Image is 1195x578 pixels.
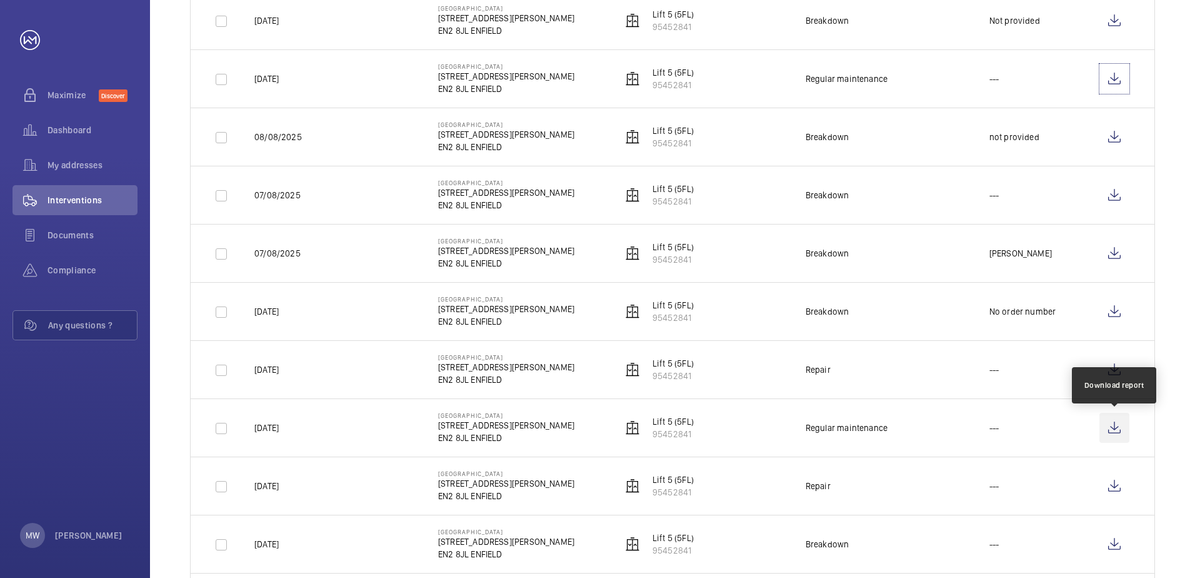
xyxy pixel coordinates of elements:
[47,89,99,101] span: Maximize
[652,486,694,499] p: 95452841
[47,159,137,171] span: My addresses
[652,195,694,208] p: 95452841
[652,66,694,79] p: Lift 5 (5FL)
[47,264,137,276] span: Compliance
[806,14,849,27] div: Breakdown
[438,83,574,95] p: EN2 8JL ENFIELD
[438,141,574,153] p: EN2 8JL ENFIELD
[989,73,999,85] p: ---
[254,14,279,27] p: [DATE]
[438,237,574,245] p: [GEOGRAPHIC_DATA]
[625,479,640,494] img: elevator.svg
[989,131,1039,143] p: not provided
[438,24,574,37] p: EN2 8JL ENFIELD
[806,247,849,260] div: Breakdown
[438,199,574,211] p: EN2 8JL ENFIELD
[254,131,302,143] p: 08/08/2025
[806,73,887,85] div: Regular maintenance
[652,241,694,253] p: Lift 5 (5FL)
[438,477,574,490] p: [STREET_ADDRESS][PERSON_NAME]
[806,538,849,550] div: Breakdown
[989,538,999,550] p: ---
[652,415,694,428] p: Lift 5 (5FL)
[625,246,640,261] img: elevator.svg
[254,189,301,201] p: 07/08/2025
[652,137,694,150] p: 95452841
[989,14,1040,27] p: Not provided
[438,128,574,141] p: [STREET_ADDRESS][PERSON_NAME]
[55,529,122,542] p: [PERSON_NAME]
[806,480,831,492] div: Repair
[438,70,574,83] p: [STREET_ADDRESS][PERSON_NAME]
[625,304,640,319] img: elevator.svg
[47,194,137,206] span: Interventions
[438,63,574,70] p: [GEOGRAPHIC_DATA]
[438,353,574,361] p: [GEOGRAPHIC_DATA]
[625,188,640,203] img: elevator.svg
[989,189,999,201] p: ---
[438,361,574,373] p: [STREET_ADDRESS][PERSON_NAME]
[438,432,574,444] p: EN2 8JL ENFIELD
[254,247,301,260] p: 07/08/2025
[438,12,574,24] p: [STREET_ADDRESS][PERSON_NAME]
[652,183,694,195] p: Lift 5 (5FL)
[652,79,694,91] p: 95452841
[989,305,1056,318] p: No order number
[989,422,999,434] p: ---
[254,538,279,550] p: [DATE]
[652,253,694,266] p: 95452841
[254,73,279,85] p: [DATE]
[438,186,574,199] p: [STREET_ADDRESS][PERSON_NAME]
[254,363,279,376] p: [DATE]
[652,312,694,324] p: 95452841
[99,89,127,102] span: Discover
[254,422,279,434] p: [DATE]
[652,474,694,486] p: Lift 5 (5FL)
[625,537,640,552] img: elevator.svg
[806,305,849,318] div: Breakdown
[652,299,694,312] p: Lift 5 (5FL)
[438,257,574,270] p: EN2 8JL ENFIELD
[625,129,640,144] img: elevator.svg
[652,428,694,440] p: 95452841
[26,529,39,542] p: MW
[625,420,640,435] img: elevator.svg
[806,422,887,434] div: Regular maintenance
[989,247,1052,260] p: [PERSON_NAME]
[806,189,849,201] div: Breakdown
[625,13,640,28] img: elevator.svg
[438,179,574,186] p: [GEOGRAPHIC_DATA]
[254,305,279,318] p: [DATE]
[438,121,574,128] p: [GEOGRAPHIC_DATA]
[48,319,137,332] span: Any questions ?
[652,370,694,382] p: 95452841
[438,4,574,12] p: [GEOGRAPHIC_DATA]
[254,480,279,492] p: [DATE]
[438,373,574,386] p: EN2 8JL ENFIELD
[989,363,999,376] p: ---
[1084,380,1144,391] div: Download report
[652,8,694,21] p: Lift 5 (5FL)
[47,229,137,241] span: Documents
[806,131,849,143] div: Breakdown
[438,245,574,257] p: [STREET_ADDRESS][PERSON_NAME]
[438,419,574,432] p: [STREET_ADDRESS][PERSON_NAME]
[806,363,831,376] div: Repair
[625,362,640,377] img: elevator.svg
[652,21,694,33] p: 95452841
[438,528,574,535] p: [GEOGRAPHIC_DATA]
[989,480,999,492] p: ---
[438,295,574,303] p: [GEOGRAPHIC_DATA]
[652,357,694,370] p: Lift 5 (5FL)
[652,532,694,544] p: Lift 5 (5FL)
[652,124,694,137] p: Lift 5 (5FL)
[47,124,137,136] span: Dashboard
[438,470,574,477] p: [GEOGRAPHIC_DATA]
[438,412,574,419] p: [GEOGRAPHIC_DATA]
[438,315,574,328] p: EN2 8JL ENFIELD
[438,303,574,315] p: [STREET_ADDRESS][PERSON_NAME]
[438,490,574,502] p: EN2 8JL ENFIELD
[438,548,574,560] p: EN2 8JL ENFIELD
[625,71,640,86] img: elevator.svg
[438,535,574,548] p: [STREET_ADDRESS][PERSON_NAME]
